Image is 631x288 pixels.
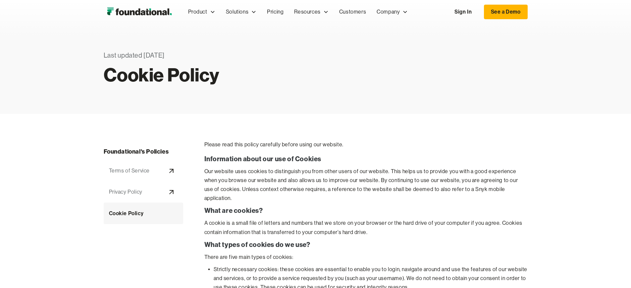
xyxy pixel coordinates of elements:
p: Information about our use of Cookies [204,154,528,164]
div: Product [188,8,207,16]
p: There are five main types of cookies: [204,253,528,262]
div: Resources [294,8,320,16]
a: Customers [334,1,371,23]
div: Last updated [DATE] [104,50,358,61]
p: Please read this policy carefully before using our website. [204,140,528,149]
a: home [104,5,175,19]
strong: • [208,266,210,272]
div: Company [371,1,413,23]
a: Sign In [448,5,478,19]
a: Cookie Policy [104,203,183,224]
div: Solutions [226,8,248,16]
p: What are cookies? [204,206,528,215]
img: Foundational Logo [104,5,175,19]
a: Pricing [262,1,289,23]
div: Resources [289,1,334,23]
div: Product [183,1,221,23]
a: Terms of Service [104,160,183,181]
div: Privacy Policy [109,188,142,196]
div: Company [377,8,400,16]
a: See a Demo [484,5,528,19]
p: A cookie is a small file of letters and numbers that we store on your browser or the hard drive o... [204,218,528,236]
a: Privacy Policy [104,181,183,203]
div: Solutions [221,1,262,23]
div: Cookie Policy [109,209,144,218]
div: Terms of Service [109,167,150,175]
p: Our website uses cookies to distinguish you from other users of our website. This helps us to pro... [204,167,528,203]
h1: Cookie Policy [104,68,358,82]
h2: Foundational's Policies [104,147,183,157]
p: What types of cookies do we use? [204,240,528,249]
